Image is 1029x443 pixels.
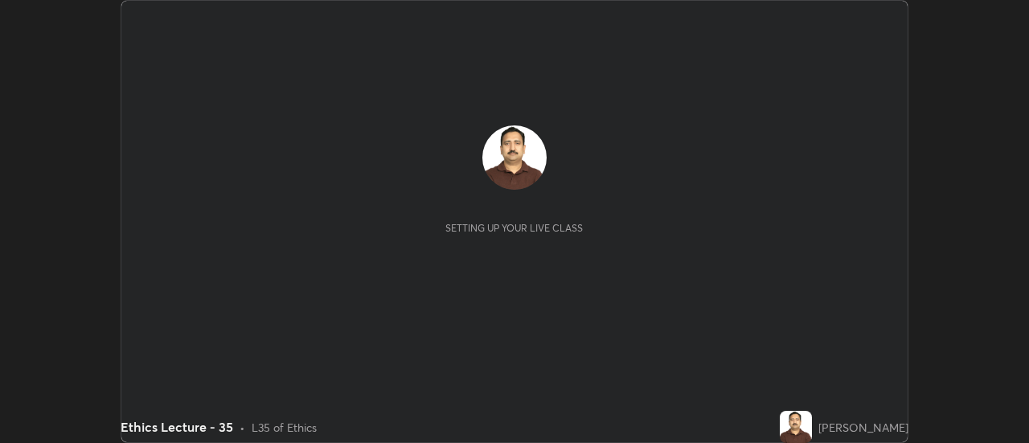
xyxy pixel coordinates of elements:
[780,411,812,443] img: b64c24693d4a40fa943431a114cb3beb.jpg
[240,419,245,436] div: •
[818,419,908,436] div: [PERSON_NAME]
[445,222,583,234] div: Setting up your live class
[252,419,317,436] div: L35 of Ethics
[121,417,233,437] div: Ethics Lecture - 35
[482,125,547,190] img: b64c24693d4a40fa943431a114cb3beb.jpg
